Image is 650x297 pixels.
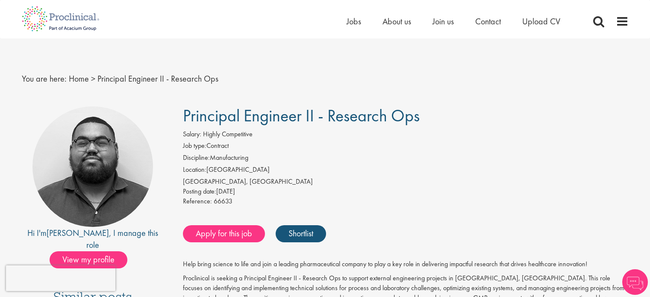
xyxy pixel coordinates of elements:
[183,153,629,165] li: Manufacturing
[183,197,212,206] label: Reference:
[183,177,629,187] div: [GEOGRAPHIC_DATA], [GEOGRAPHIC_DATA]
[50,251,127,268] span: View my profile
[183,141,629,153] li: Contract
[276,225,326,242] a: Shortlist
[22,227,164,251] div: Hi I'm , I manage this role
[382,16,411,27] a: About us
[183,187,216,196] span: Posting date:
[183,225,265,242] a: Apply for this job
[69,73,89,84] a: breadcrumb link
[22,73,67,84] span: You are here:
[97,73,218,84] span: Principal Engineer II - Research Ops
[91,73,95,84] span: >
[47,227,109,238] a: [PERSON_NAME]
[522,16,560,27] a: Upload CV
[183,129,201,139] label: Salary:
[183,165,206,175] label: Location:
[183,187,629,197] div: [DATE]
[183,259,629,269] p: Help bring science to life and join a leading pharmaceutical company to play a key role in delive...
[432,16,454,27] a: Join us
[347,16,361,27] a: Jobs
[183,153,210,163] label: Discipline:
[214,197,232,206] span: 66633
[183,105,420,126] span: Principal Engineer II - Research Ops
[622,269,648,295] img: Chatbot
[183,165,629,177] li: [GEOGRAPHIC_DATA]
[32,106,153,227] img: imeage of recruiter Ashley Bennett
[50,253,136,264] a: View my profile
[6,265,115,291] iframe: reCAPTCHA
[183,141,206,151] label: Job type:
[475,16,501,27] a: Contact
[203,129,253,138] span: Highly Competitive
